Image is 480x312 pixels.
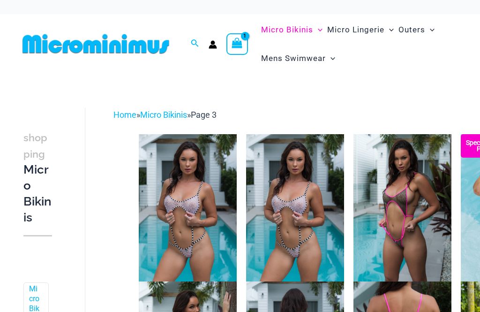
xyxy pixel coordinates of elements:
[384,18,394,42] span: Menu Toggle
[191,110,217,120] span: Page 3
[325,15,396,44] a: Micro LingerieMenu ToggleMenu Toggle
[226,33,248,55] a: View Shopping Cart, 1 items
[353,134,451,282] img: Inferno Mesh Olive Fuchsia 8561 One Piece 02
[246,134,344,282] img: Inferno Mesh Black White 8561 One Piece 05
[259,44,337,73] a: Mens SwimwearMenu ToggleMenu Toggle
[425,18,435,42] span: Menu Toggle
[113,110,217,120] span: » »
[23,129,52,226] h3: Micro Bikinis
[113,110,136,120] a: Home
[19,33,173,54] img: MM SHOP LOGO FLAT
[191,38,199,50] a: Search icon link
[209,40,217,49] a: Account icon link
[313,18,322,42] span: Menu Toggle
[327,18,384,42] span: Micro Lingerie
[139,134,237,282] img: Inferno Mesh Black White 8561 One Piece 05
[257,14,461,74] nav: Site Navigation
[23,132,47,160] span: shopping
[326,46,335,70] span: Menu Toggle
[398,18,425,42] span: Outers
[261,46,326,70] span: Mens Swimwear
[396,15,437,44] a: OutersMenu ToggleMenu Toggle
[140,110,187,120] a: Micro Bikinis
[259,15,325,44] a: Micro BikinisMenu ToggleMenu Toggle
[261,18,313,42] span: Micro Bikinis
